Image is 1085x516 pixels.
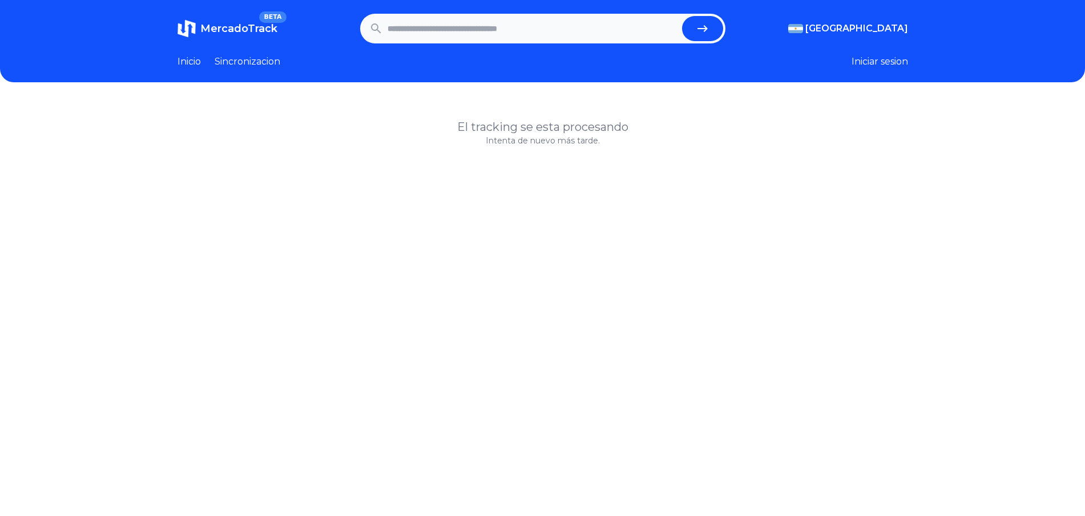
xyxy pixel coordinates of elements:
img: Argentina [788,24,803,33]
span: BETA [259,11,286,23]
a: Inicio [178,55,201,69]
span: [GEOGRAPHIC_DATA] [805,22,908,35]
p: Intenta de nuevo más tarde. [178,135,908,146]
button: Iniciar sesion [852,55,908,69]
span: MercadoTrack [200,22,277,35]
a: Sincronizacion [215,55,280,69]
button: [GEOGRAPHIC_DATA] [788,22,908,35]
a: MercadoTrackBETA [178,19,277,38]
h1: El tracking se esta procesando [178,119,908,135]
img: MercadoTrack [178,19,196,38]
